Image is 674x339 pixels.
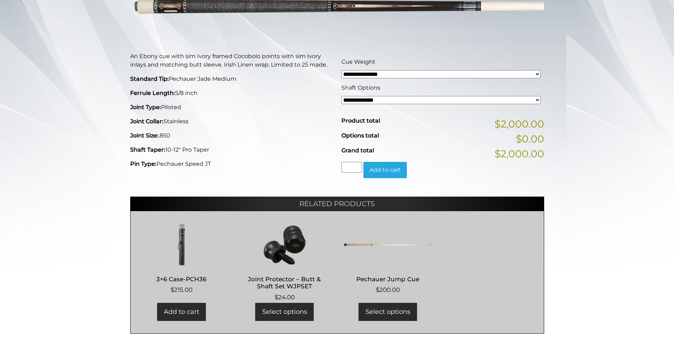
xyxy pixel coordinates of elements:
span: $ [376,286,379,293]
span: Shaft Options [341,84,380,91]
strong: Joint Collar: [130,118,163,125]
p: Piloted [130,103,333,112]
span: Product total [341,117,380,124]
bdi: 215.00 [171,286,192,293]
span: Options total [341,132,379,139]
a: Add to cart: “3x6 Case-PCH36” [157,303,206,321]
a: 3×6 Case-PCH36 $215.00 [138,224,226,295]
h2: Joint Protector – Butt & Shaft Set WJPSET [241,272,329,293]
a: Pechauer Jump Cue $200.00 [344,224,432,295]
button: Add to cart [363,162,407,178]
p: .850 [130,131,333,140]
span: Grand total [341,147,374,154]
p: Pechauer Speed JT [130,160,333,168]
h2: Related products [130,197,544,211]
a: Select options for “Joint Protector - Butt & Shaft Set WJPSET” [255,303,314,321]
p: An Ebony cue with sim Ivory framed Cocobolo points with sim Ivory inlays and matching butt sleeve... [130,52,333,69]
strong: Joint Type: [130,104,161,111]
span: $ [275,294,278,301]
img: Joint Protector - Butt & Shaft Set WJPSET [241,224,329,266]
span: $ [171,286,174,293]
strong: Pin Type: [130,160,156,167]
img: Pechauer Jump Cue [344,224,432,266]
span: $0.00 [516,131,544,146]
span: Cue Weight [341,58,375,65]
a: Joint Protector – Butt & Shaft Set WJPSET $24.00 [241,224,329,302]
h2: Pechauer Jump Cue [344,272,432,286]
strong: Joint Size: [130,132,159,139]
span: $2,000.00 [495,146,544,161]
bdi: 24.00 [275,294,295,301]
input: Product quantity [341,162,362,173]
p: 10-12″ Pro Taper [130,146,333,154]
strong: Standard Tip: [130,75,169,82]
p: Stainless [130,117,333,126]
strong: Shaft Taper: [130,146,165,153]
strong: Ferrule Length: [130,90,175,96]
img: 3x6 Case-PCH36 [138,224,226,266]
bdi: 200.00 [376,286,400,293]
h2: 3×6 Case-PCH36 [138,272,226,286]
span: $2,000.00 [495,117,544,131]
a: Add to cart: “Pechauer Jump Cue” [359,303,417,321]
p: 5/8 inch [130,89,333,97]
p: Pechauer Jade Medium [130,75,333,83]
